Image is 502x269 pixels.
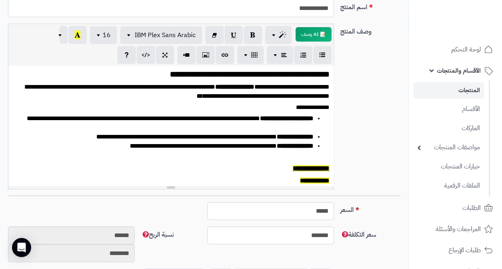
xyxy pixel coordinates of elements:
button: 16 [90,26,117,44]
span: لوحة التحكم [451,44,481,55]
a: الماركات [413,120,484,137]
a: المنتجات [413,82,484,99]
a: الملفات الرقمية [413,177,484,194]
a: طلبات الإرجاع [413,241,497,260]
a: الطلبات [413,198,497,218]
a: المراجعات والأسئلة [413,220,497,239]
label: وصف المنتج [337,24,403,36]
span: 16 [103,30,111,40]
span: طلبات الإرجاع [448,245,481,256]
span: سعر التكلفة [340,230,376,239]
a: الأقسام [413,101,484,118]
a: مواصفات المنتجات [413,139,484,156]
div: Open Intercom Messenger [12,238,31,257]
a: لوحة التحكم [413,40,497,59]
button: 📝 AI وصف [296,27,331,42]
a: خيارات المنتجات [413,158,484,175]
span: IBM Plex Sans Arabic [135,30,196,40]
button: IBM Plex Sans Arabic [120,26,202,44]
span: نسبة الربح [141,230,174,239]
span: المراجعات والأسئلة [436,224,481,235]
label: السعر [337,202,403,215]
span: الطلبات [462,202,481,214]
span: الأقسام والمنتجات [437,65,481,76]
